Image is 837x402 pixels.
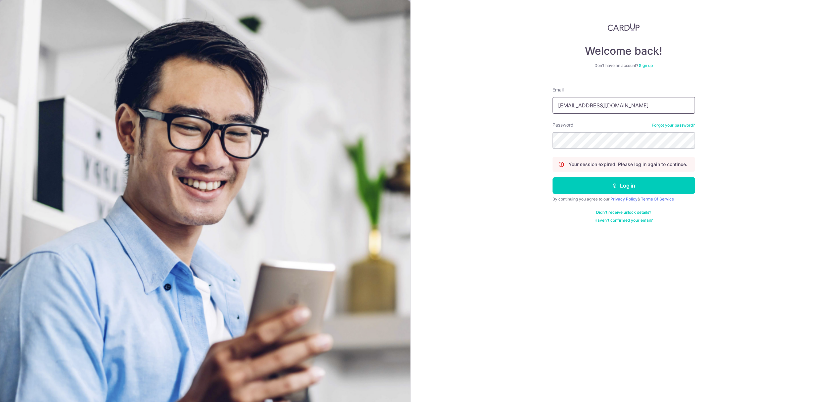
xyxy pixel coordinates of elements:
[652,123,695,128] a: Forgot your password?
[641,197,674,201] a: Terms Of Service
[553,63,695,68] div: Don’t have an account?
[639,63,653,68] a: Sign up
[553,86,564,93] label: Email
[569,161,688,168] p: Your session expired. Please log in again to continue.
[553,177,695,194] button: Log in
[596,210,651,215] a: Didn't receive unlock details?
[608,23,640,31] img: CardUp Logo
[553,122,574,128] label: Password
[595,218,653,223] a: Haven't confirmed your email?
[553,44,695,58] h4: Welcome back!
[611,197,638,201] a: Privacy Policy
[553,197,695,202] div: By continuing you agree to our &
[553,97,695,114] input: Enter your Email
